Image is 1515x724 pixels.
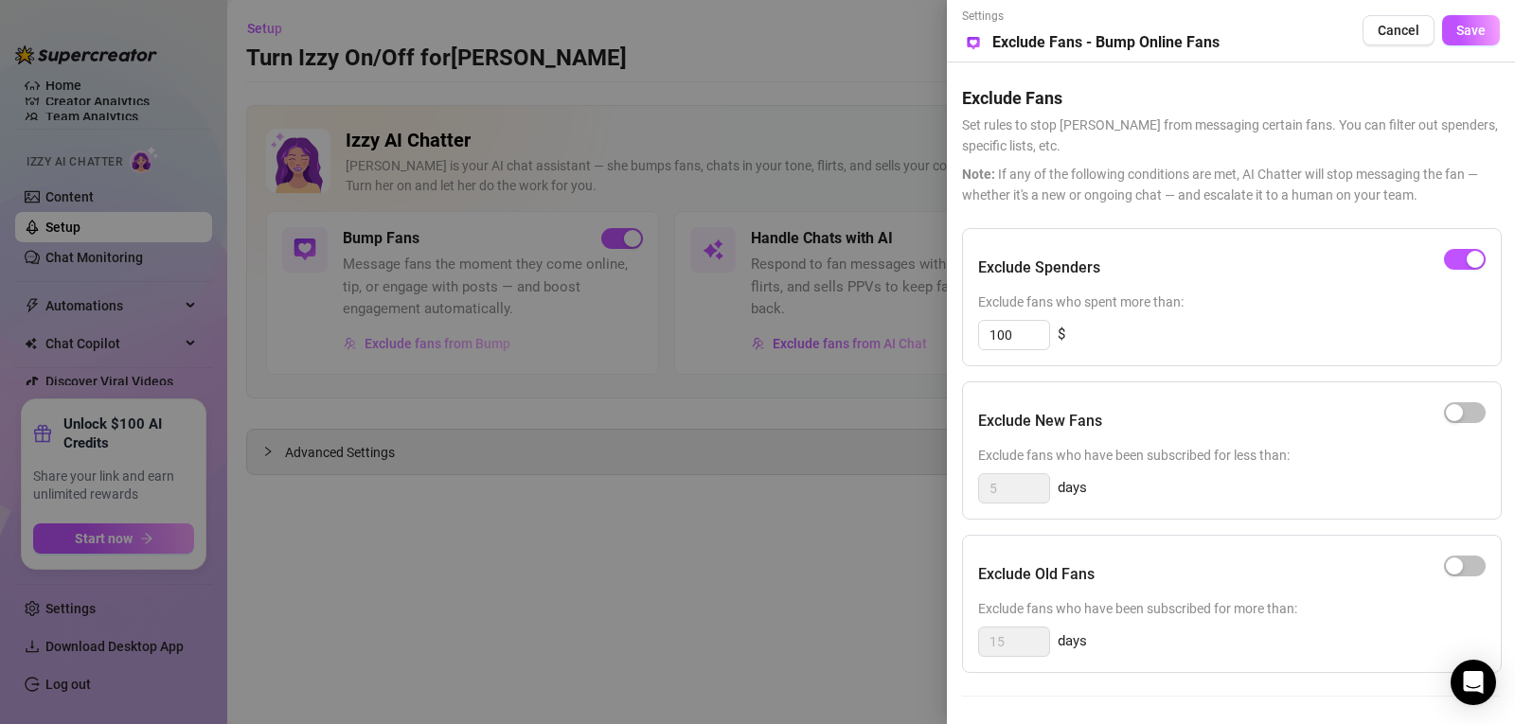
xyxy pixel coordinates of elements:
button: Cancel [1363,15,1435,45]
span: Exclude fans who have been subscribed for less than: [978,445,1486,466]
button: Save [1442,15,1500,45]
h5: Exclude Spenders [978,256,1100,279]
h5: Exclude New Fans [978,410,1102,433]
span: If any of the following conditions are met, AI Chatter will stop messaging the fan — whether it's... [962,164,1500,205]
span: Cancel [1378,23,1419,38]
span: $ [1058,324,1065,346]
h5: Exclude Fans - Bump Online Fans [992,31,1220,54]
h5: Exclude Old Fans [978,563,1095,586]
span: Save [1456,23,1486,38]
span: days [1058,630,1087,653]
span: Exclude fans who have been subscribed for more than: [978,598,1486,619]
span: Note: [962,167,995,182]
span: Exclude fans who spent more than: [978,291,1486,312]
span: Settings [962,8,1220,26]
span: days [1058,477,1087,500]
h5: Exclude Fans [962,85,1500,111]
span: Set rules to stop [PERSON_NAME] from messaging certain fans. You can filter out spenders, specifi... [962,115,1500,156]
div: Open Intercom Messenger [1451,660,1496,705]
